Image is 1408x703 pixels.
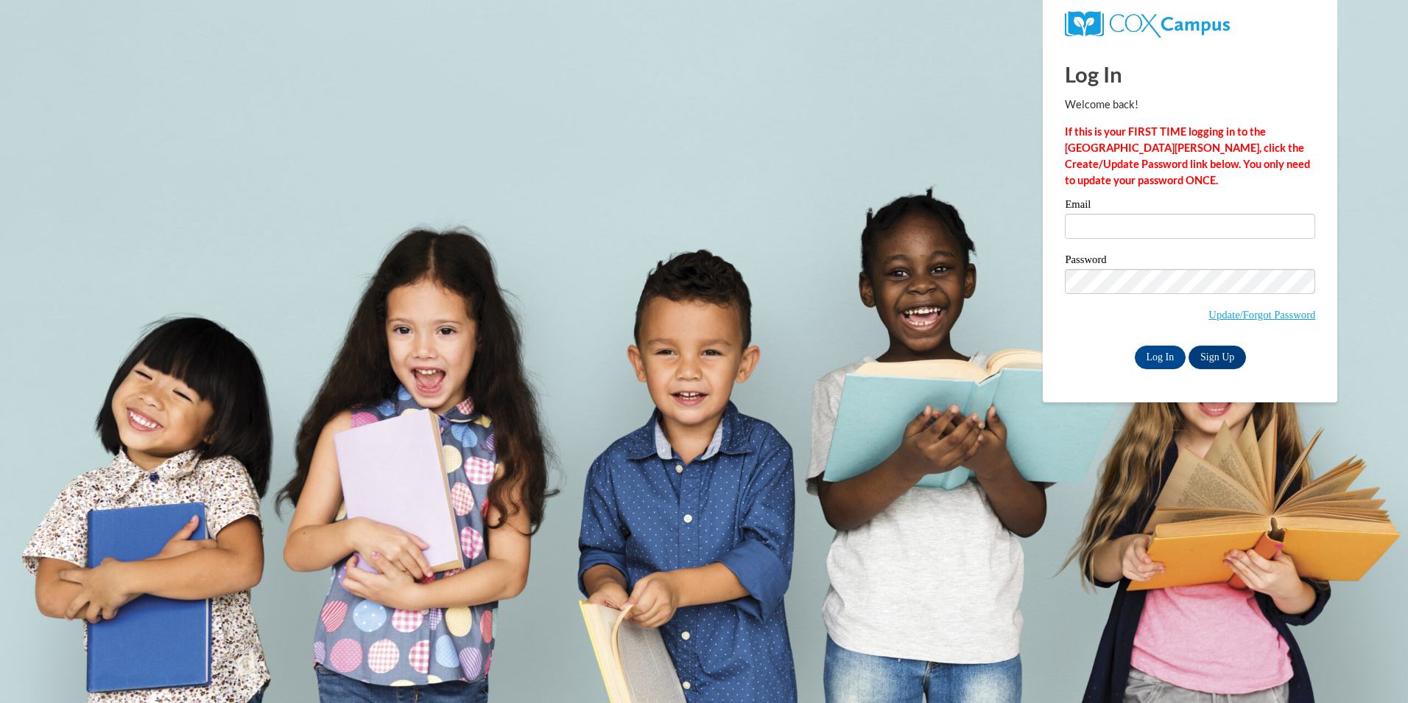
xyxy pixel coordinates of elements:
strong: If this is your FIRST TIME logging in to the [GEOGRAPHIC_DATA][PERSON_NAME], click the Create/Upd... [1065,125,1310,186]
input: Log In [1135,346,1186,369]
a: Update/Forgot Password [1208,309,1315,321]
h1: Log In [1065,59,1315,89]
img: COX Campus [1065,11,1229,38]
a: COX Campus [1065,17,1229,29]
p: Welcome back! [1065,97,1315,113]
label: Password [1065,254,1315,269]
label: Email [1065,199,1315,214]
a: Sign Up [1189,346,1246,369]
